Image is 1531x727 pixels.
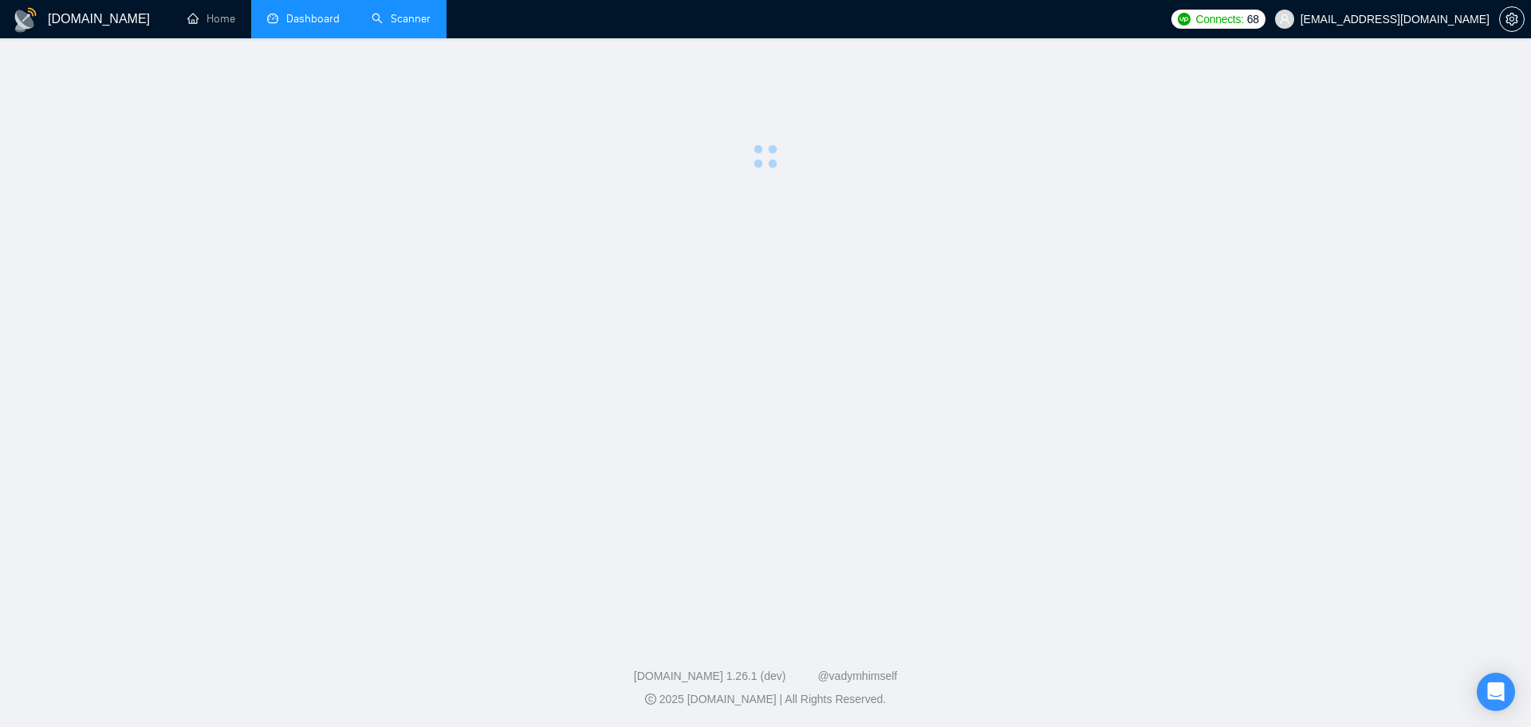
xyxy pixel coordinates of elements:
[267,13,278,24] span: dashboard
[634,670,786,682] a: [DOMAIN_NAME] 1.26.1 (dev)
[187,12,235,26] a: homeHome
[1195,10,1243,28] span: Connects:
[817,670,897,682] a: @vadymhimself
[372,12,431,26] a: searchScanner
[645,693,656,705] span: copyright
[1279,14,1290,25] span: user
[13,691,1518,708] div: 2025 [DOMAIN_NAME] | All Rights Reserved.
[1477,673,1515,711] div: Open Intercom Messenger
[1499,6,1525,32] button: setting
[1499,13,1525,26] a: setting
[13,7,38,33] img: logo
[286,12,340,26] span: Dashboard
[1500,13,1524,26] span: setting
[1178,13,1191,26] img: upwork-logo.png
[1247,10,1259,28] span: 68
